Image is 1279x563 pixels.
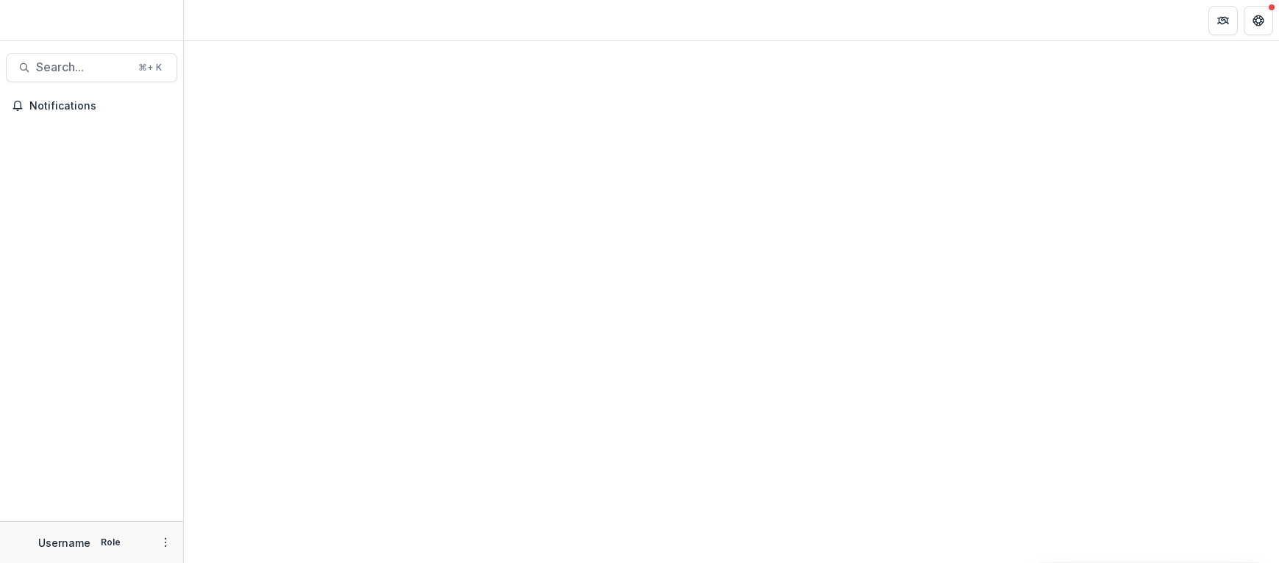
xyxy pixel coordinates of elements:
p: Role [96,536,125,549]
span: Notifications [29,100,171,112]
span: Search... [36,60,129,74]
button: Partners [1208,6,1238,35]
div: ⌘ + K [135,60,165,76]
p: Username [38,535,90,551]
nav: breadcrumb [190,10,252,31]
button: Notifications [6,94,177,118]
button: Search... [6,53,177,82]
button: Get Help [1244,6,1273,35]
button: More [157,534,174,551]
